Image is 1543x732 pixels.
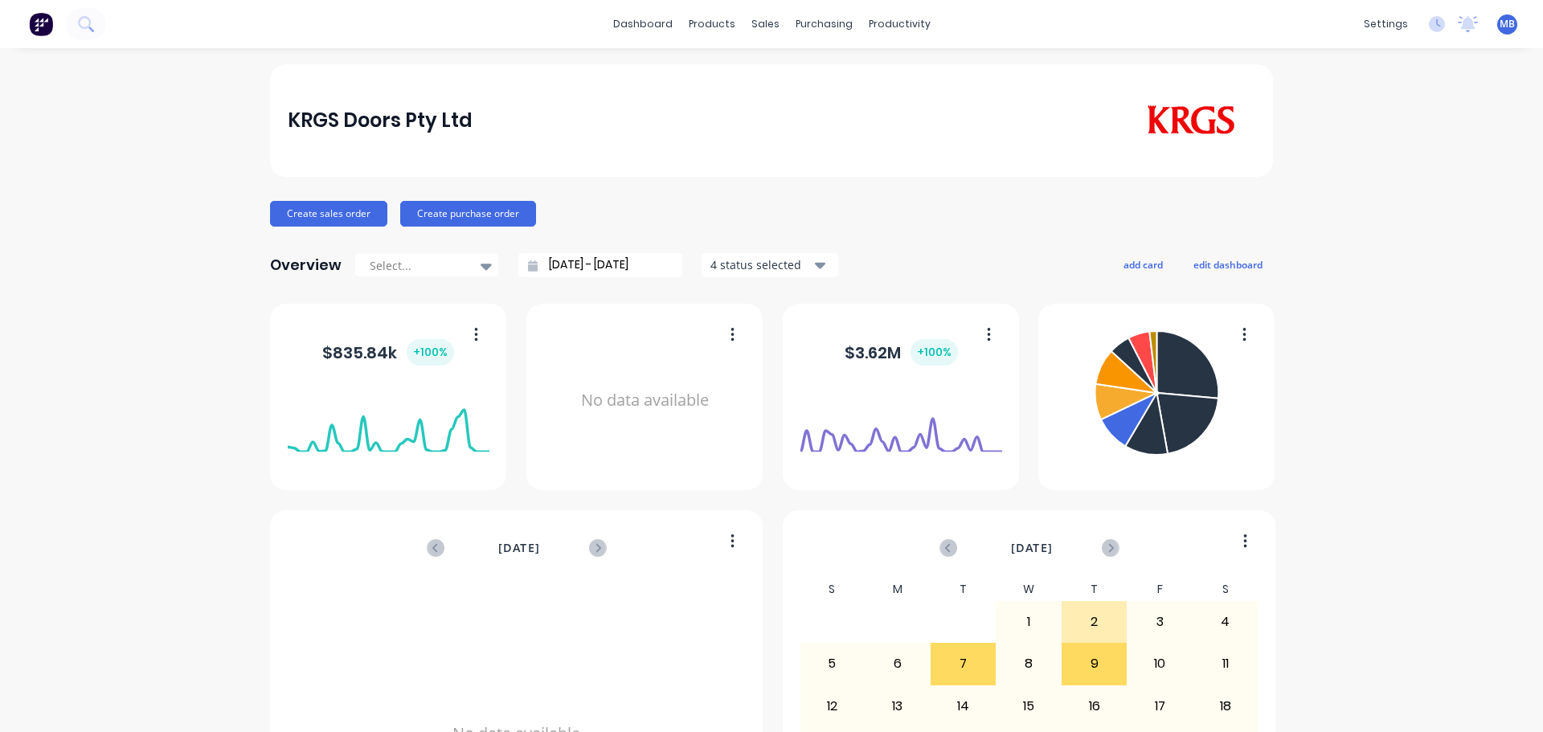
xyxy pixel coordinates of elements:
div: M [865,578,931,601]
div: 5 [800,644,865,684]
div: products [681,12,743,36]
div: 8 [997,644,1061,684]
div: 7 [931,644,996,684]
span: [DATE] [1011,539,1053,557]
button: Create purchase order [400,201,536,227]
img: Factory [29,12,53,36]
div: purchasing [788,12,861,36]
button: 4 status selected [702,253,838,277]
div: 2 [1062,602,1127,642]
span: MB [1500,17,1515,31]
div: 3 [1128,602,1192,642]
div: F [1127,578,1193,601]
div: + 100 % [407,339,454,366]
div: S [800,578,866,601]
div: 11 [1193,644,1258,684]
div: 4 [1193,602,1258,642]
div: 4 status selected [710,256,812,273]
div: T [1062,578,1128,601]
button: edit dashboard [1183,254,1273,275]
div: $ 3.62M [845,339,958,366]
div: 12 [800,686,865,726]
div: 6 [866,644,930,684]
div: 13 [866,686,930,726]
div: + 100 % [911,339,958,366]
div: No data available [544,325,746,476]
div: Overview [270,249,342,281]
div: 16 [1062,686,1127,726]
div: T [931,578,997,601]
span: [DATE] [498,539,540,557]
div: W [996,578,1062,601]
div: 17 [1128,686,1192,726]
div: KRGS Doors Pty Ltd [288,104,473,137]
img: KRGS Doors Pty Ltd [1143,105,1238,136]
div: 9 [1062,644,1127,684]
div: $ 835.84k [322,339,454,366]
div: productivity [861,12,939,36]
div: S [1193,578,1259,601]
div: 18 [1193,686,1258,726]
button: add card [1113,254,1173,275]
div: settings [1356,12,1416,36]
div: 1 [997,602,1061,642]
div: sales [743,12,788,36]
button: Create sales order [270,201,387,227]
div: 14 [931,686,996,726]
div: 10 [1128,644,1192,684]
div: 15 [997,686,1061,726]
a: dashboard [605,12,681,36]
